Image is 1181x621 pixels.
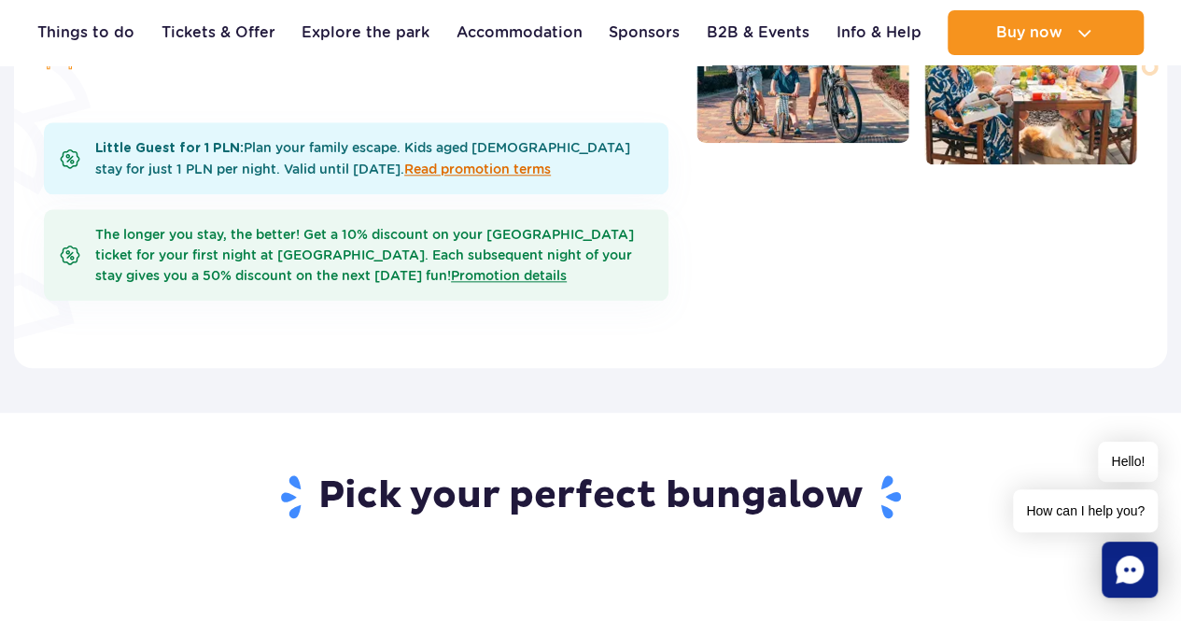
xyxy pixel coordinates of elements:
[609,10,680,55] a: Sponsors
[44,209,668,301] div: The longer you stay, the better! Get a 10% discount on your [GEOGRAPHIC_DATA] ticket for your fir...
[451,268,567,283] a: Promotion details
[457,10,583,55] a: Accommodation
[948,10,1144,55] button: Buy now
[995,24,1061,41] span: Buy now
[836,10,921,55] a: Info & Help
[1013,489,1158,532] span: How can I help you?
[95,142,244,155] b: Little Guest for 1 PLN:
[302,10,429,55] a: Explore the park
[1098,442,1158,482] span: Hello!
[44,122,668,194] div: Plan your family escape. Kids aged [DEMOGRAPHIC_DATA] stay for just 1 PLN per night. Valid until ...
[162,10,275,55] a: Tickets & Offer
[1102,542,1158,598] div: Chat
[37,10,134,55] a: Things to do
[404,162,551,176] a: Read promotion terms
[44,473,1137,521] h2: Pick your perfect bungalow
[707,10,809,55] a: B2B & Events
